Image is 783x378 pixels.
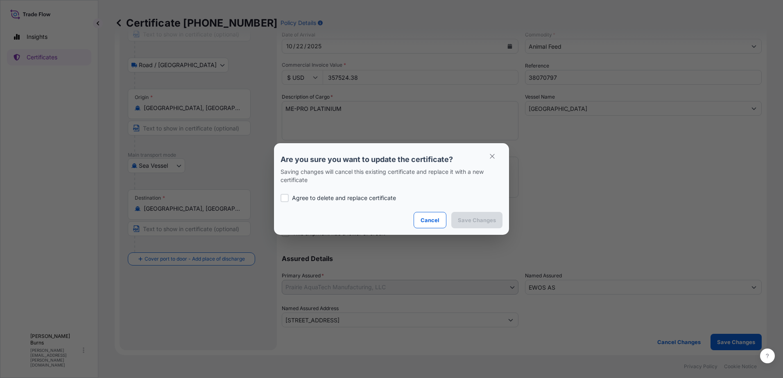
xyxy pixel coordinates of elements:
button: Cancel [414,212,446,228]
p: Cancel [421,216,439,224]
p: Are you sure you want to update the certificate? [281,155,502,164]
p: Save Changes [458,216,496,224]
button: Save Changes [451,212,502,228]
p: Agree to delete and replace certificate [292,194,396,202]
p: Saving changes will cancel this existing certificate and replace it with a new certificate [281,168,502,184]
